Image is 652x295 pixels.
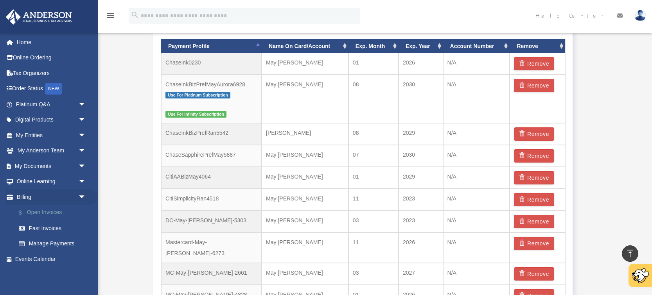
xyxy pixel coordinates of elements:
td: N/A [443,232,510,263]
td: 2029 [399,123,443,145]
td: N/A [443,189,510,211]
td: 2030 [399,145,443,167]
td: 2029 [399,167,443,189]
td: 03 [348,263,399,285]
td: 11 [348,232,399,263]
div: NEW [45,83,62,95]
a: Platinum Q&Aarrow_drop_down [5,97,98,112]
a: Order StatusNEW [5,81,98,97]
a: My Anderson Teamarrow_drop_down [5,143,98,159]
button: Remove [514,215,554,228]
td: ChaseSapphirePrefMay5887 [161,145,262,167]
button: Remove [514,79,554,92]
i: menu [106,11,115,20]
td: 01 [348,53,399,75]
button: Remove [514,149,554,163]
img: Anderson Advisors Platinum Portal [4,9,74,25]
button: Remove [514,267,554,281]
span: $ [23,208,27,218]
a: $Open Invoices [11,205,98,221]
td: 08 [348,75,399,123]
td: N/A [443,167,510,189]
th: Payment Profile: activate to sort column descending [161,39,262,54]
button: Remove [514,57,554,70]
a: menu [106,14,115,20]
td: May [PERSON_NAME] [262,232,348,263]
td: 2026 [399,232,443,263]
th: Account Number: activate to sort column ascending [443,39,510,54]
td: N/A [443,123,510,145]
td: 11 [348,189,399,211]
a: Digital Productsarrow_drop_down [5,112,98,128]
td: N/A [443,75,510,123]
td: ChaseInkBizPrefRan5542 [161,123,262,145]
td: May [PERSON_NAME] [262,189,348,211]
a: Online Ordering [5,50,98,66]
a: Events Calendar [5,251,98,267]
a: Home [5,34,98,50]
td: Mastercard-May-[PERSON_NAME]-6273 [161,232,262,263]
a: Online Learningarrow_drop_down [5,174,98,190]
button: Remove [514,237,554,250]
i: vertical_align_top [625,249,635,258]
span: arrow_drop_down [78,189,94,205]
span: arrow_drop_down [78,127,94,143]
td: 08 [348,123,399,145]
a: vertical_align_top [622,245,638,262]
button: Remove [514,127,554,141]
td: N/A [443,145,510,167]
a: Past Invoices [11,220,98,236]
td: May [PERSON_NAME] [262,263,348,285]
td: May [PERSON_NAME] [262,145,348,167]
td: CitiAABizMay4064 [161,167,262,189]
td: ChaseInk0230 [161,53,262,75]
button: Remove [514,193,554,206]
span: arrow_drop_down [78,174,94,190]
span: Use For Infinity Subscription [165,111,226,118]
td: 2023 [399,211,443,232]
a: Tax Organizers [5,65,98,81]
button: Remove [514,171,554,184]
td: N/A [443,263,510,285]
th: Exp. Month: activate to sort column ascending [348,39,399,54]
i: search [131,11,139,19]
span: Use For Platinum Subscription [165,92,230,98]
td: 2030 [399,75,443,123]
td: CitiSimplicityRan4518 [161,189,262,211]
td: May [PERSON_NAME] [262,75,348,123]
td: May [PERSON_NAME] [262,53,348,75]
th: Exp. Year: activate to sort column ascending [399,39,443,54]
td: 2026 [399,53,443,75]
span: arrow_drop_down [78,143,94,159]
td: N/A [443,211,510,232]
span: arrow_drop_down [78,158,94,174]
td: DC-May-[PERSON_NAME]-5303 [161,211,262,232]
th: Name On Card/Account: activate to sort column ascending [262,39,348,54]
a: Manage Payments [11,236,94,252]
img: User Pic [634,10,646,21]
th: Remove: activate to sort column ascending [510,39,565,54]
span: arrow_drop_down [78,112,94,128]
td: 07 [348,145,399,167]
td: [PERSON_NAME] [262,123,348,145]
td: 2027 [399,263,443,285]
td: 03 [348,211,399,232]
td: May [PERSON_NAME] [262,211,348,232]
span: arrow_drop_down [78,97,94,113]
td: 2023 [399,189,443,211]
td: 01 [348,167,399,189]
td: ChaseInkBizPrefMayAurora6928 [161,75,262,123]
td: May [PERSON_NAME] [262,167,348,189]
a: My Documentsarrow_drop_down [5,158,98,174]
td: MC-May-[PERSON_NAME]-2661 [161,263,262,285]
td: N/A [443,53,510,75]
a: My Entitiesarrow_drop_down [5,127,98,143]
a: Billingarrow_drop_down [5,189,98,205]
